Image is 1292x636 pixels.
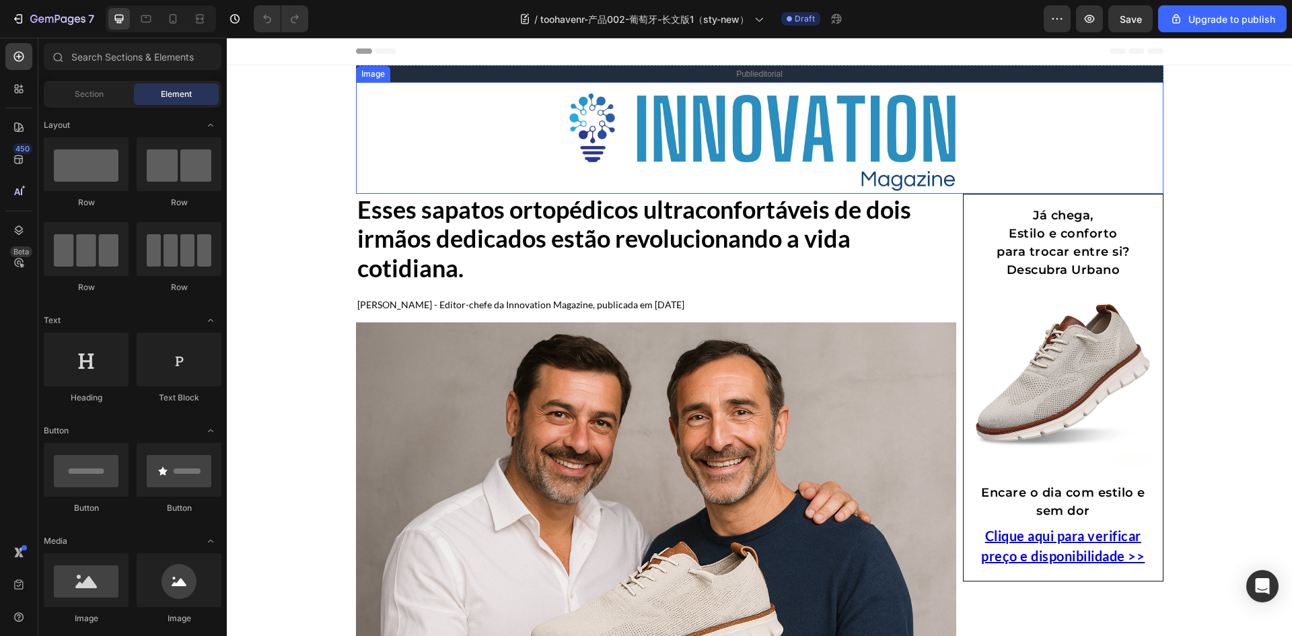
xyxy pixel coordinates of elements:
button: 7 [5,5,100,32]
span: / [534,12,538,26]
img: gempages_518231226549535907-d869c275-838b-4220-9dd4-1fd26846c37e.jpg [748,252,925,430]
h2: [PERSON_NAME] - Editor-chefe da Innovation Magazine, publicada em [DATE] [129,258,730,275]
div: Upgrade to publish [1170,12,1275,26]
span: Element [161,88,192,100]
p: Estilo e conforto [749,187,924,205]
img: gempages_518231226549535907-608e5b63-1bae-4508-8d4e-e299bc448edc.webp [331,48,735,155]
iframe: Design area [227,38,1292,636]
div: Image [137,612,221,625]
div: Undo/Redo [254,5,308,32]
p: para trocar entre si? [749,205,924,223]
a: Clique aqui para verificar preço e disponibilidade >> [754,490,918,526]
div: Beta [10,246,32,257]
span: Toggle open [200,420,221,441]
div: Button [44,502,129,514]
button: Save [1108,5,1153,32]
span: Save [1120,13,1142,25]
span: Text [44,314,61,326]
div: 450 [13,143,32,154]
div: Image [44,612,129,625]
span: Toggle open [200,310,221,331]
span: Layout [44,119,70,131]
span: Draft [795,13,815,25]
div: Row [137,281,221,293]
div: Row [137,197,221,209]
div: Text Block [137,392,221,404]
span: toohavenr-产品002-葡萄牙-长文版1（sty-new） [540,12,749,26]
span: Section [75,88,104,100]
p: Descubra Urbano [749,223,924,242]
p: 7 [88,11,94,27]
p: Já chega, [749,169,924,187]
div: Heading [44,392,129,404]
div: Row [44,281,129,293]
span: Toggle open [200,114,221,136]
p: Encare o dia com estilo e sem dor [749,446,924,483]
span: Esses sapatos ortopédicos ultraconfortáveis ​​de dois irmãos dedicados estão revolucionando a vid... [131,157,684,244]
input: Search Sections & Elements [44,43,221,70]
div: Button [137,502,221,514]
div: Row [44,197,129,209]
span: Media [44,535,67,547]
button: Upgrade to publish [1158,5,1287,32]
div: Image [132,30,161,42]
span: Button [44,425,69,437]
span: Toggle open [200,530,221,552]
div: Open Intercom Messenger [1246,570,1279,602]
